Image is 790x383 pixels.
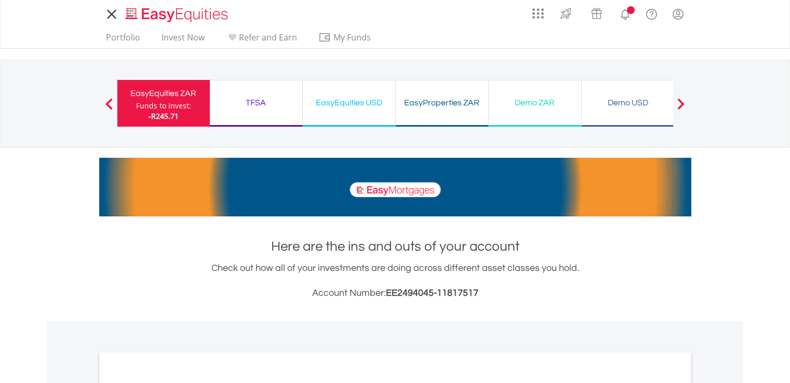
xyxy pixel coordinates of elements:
[402,95,482,110] div: EasyProperties ZAR
[99,237,691,256] h1: Here are the ins and outs of your account
[124,6,232,23] img: EasyEquities_Logo.png
[99,261,691,300] div: Check out how all of your investments are doing across different asset classes you hold.
[612,3,638,23] a: Notifications
[638,3,665,23] a: FAQ's and Support
[99,103,119,114] button: Previous
[665,3,691,25] a: My Profile
[309,95,389,110] div: EasyEquities USD
[99,158,691,216] img: EasyMortage Promotion Banner
[526,3,551,19] a: AppsGrid
[239,32,297,43] span: Refer and Earn
[99,286,691,300] h3: Account Number:
[222,32,301,48] a: Refer and Earn
[671,103,691,114] button: Next
[588,5,605,22] img: vouchers-v2.svg
[149,111,179,121] span: -R245.71
[532,8,544,19] img: grid-menu-icon.svg
[102,32,144,48] a: Portfolio
[157,32,209,48] a: Invest Now
[386,288,478,298] span: EE2494045-11817517
[124,86,204,101] div: EasyEquities ZAR
[495,95,575,110] div: Demo ZAR
[318,31,386,44] span: My Funds
[588,95,668,110] div: Demo USD
[216,95,296,110] div: TFSA
[557,5,574,22] img: thrive-v2.svg
[581,3,612,22] a: Vouchers
[136,101,191,111] div: Funds to invest:
[122,3,232,23] a: Home page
